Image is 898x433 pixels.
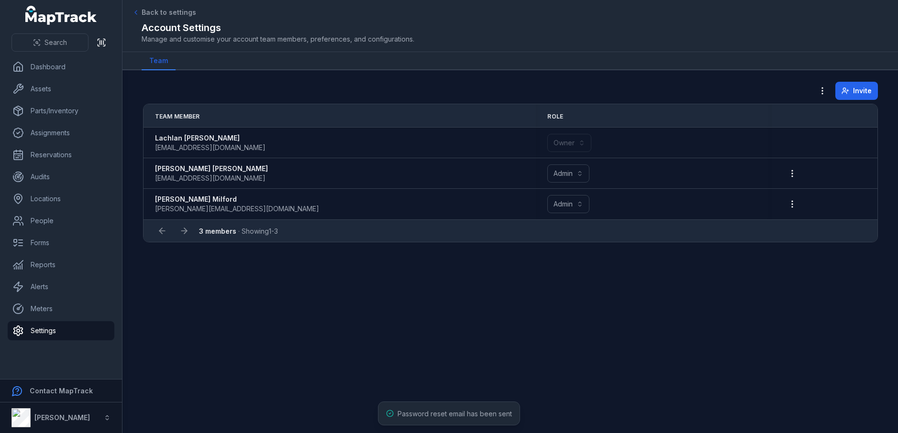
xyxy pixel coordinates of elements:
span: Search [44,38,67,47]
a: Meters [8,299,114,318]
span: Role [547,113,563,120]
a: Dashboard [8,57,114,76]
span: Back to settings [142,8,196,17]
strong: [PERSON_NAME] Milford [155,195,319,204]
a: Assets [8,79,114,98]
button: Search [11,33,89,52]
a: Back to settings [132,8,196,17]
h2: Account Settings [142,21,879,34]
a: Locations [8,189,114,208]
a: People [8,211,114,230]
span: [EMAIL_ADDRESS][DOMAIN_NAME] [155,143,266,152]
strong: [PERSON_NAME] [PERSON_NAME] [155,164,268,173]
strong: 3 members [199,227,236,235]
a: Parts/Inventory [8,101,114,120]
strong: Lachlan [PERSON_NAME] [155,133,266,143]
span: Password reset email has been sent [398,410,512,418]
a: Reservations [8,145,114,164]
span: Manage and customise your account team members, preferences, and configurations. [142,34,879,44]
a: Reports [8,255,114,274]
span: · Showing 1 - 3 [199,227,278,235]
span: Invite [853,86,872,96]
button: Admin [547,195,589,213]
span: [EMAIL_ADDRESS][DOMAIN_NAME] [155,173,266,183]
a: MapTrack [25,6,97,25]
strong: [PERSON_NAME] [34,413,90,422]
button: Admin [547,164,589,183]
a: Settings [8,321,114,340]
span: Team Member [155,113,200,120]
span: [PERSON_NAME][EMAIL_ADDRESS][DOMAIN_NAME] [155,204,319,214]
button: Invite [835,82,878,100]
a: Forms [8,233,114,252]
a: Assignments [8,123,114,142]
a: Alerts [8,277,114,296]
a: Audits [8,167,114,186]
a: Team [142,52,176,70]
strong: Contact MapTrack [30,387,93,395]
